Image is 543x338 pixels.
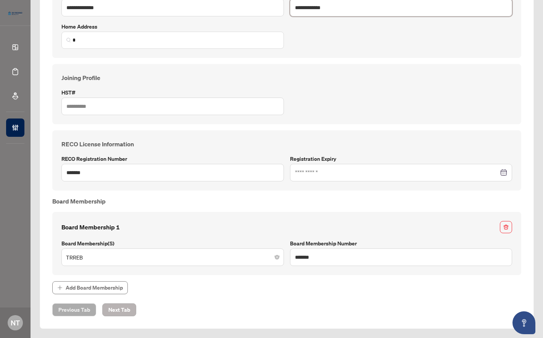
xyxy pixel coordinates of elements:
button: Previous Tab [52,303,96,316]
h4: Board Membership 1 [61,223,120,232]
img: logo [6,10,24,17]
span: Add Board Membership [66,282,123,294]
button: Next Tab [102,303,136,316]
span: TRREB [66,250,279,264]
button: Open asap [512,311,535,334]
label: Board Membership Number [290,239,512,248]
h4: Joining Profile [61,73,512,82]
label: HST# [61,88,284,97]
button: Add Board Membership [52,281,128,294]
h4: RECO License Information [61,139,512,149]
label: Board Membership(s) [61,239,284,248]
label: Home Address [61,22,284,31]
label: Registration Expiry [290,155,512,163]
label: RECO Registration Number [61,155,284,163]
h4: Board Membership [52,197,521,206]
span: plus [57,285,63,290]
span: NT [11,317,20,328]
span: close-circle [275,255,279,260]
img: search_icon [66,38,71,42]
span: Next Tab [108,304,130,316]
